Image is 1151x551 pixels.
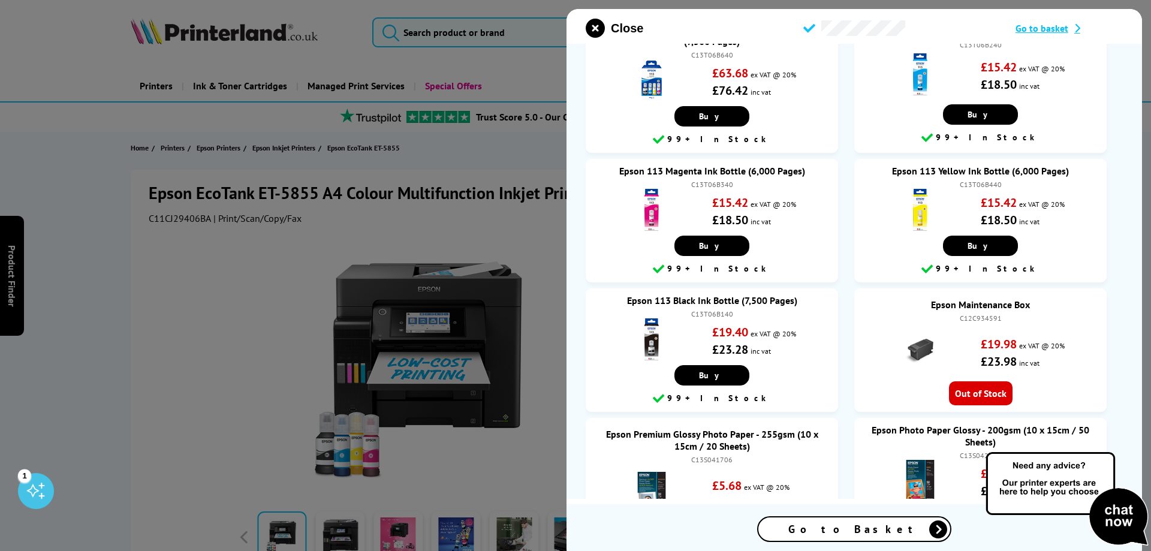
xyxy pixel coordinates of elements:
strong: £5.68 [712,478,742,493]
strong: £18.50 [712,212,748,228]
span: inc vat [751,88,771,97]
a: Go to basket [1016,22,1123,34]
div: 99+ In Stock [592,392,832,406]
strong: £9.25 [981,466,1010,481]
a: Epson Maintenance Box [931,299,1030,311]
div: 99+ In Stock [592,133,832,147]
a: Epson 113 Magenta Ink Bottle (6,000 Pages) [619,165,805,177]
div: 1 [18,469,31,482]
img: Epson 113 Magenta Ink Bottle (6,000 Pages) [631,189,673,231]
img: Epson 113 Yellow Ink Bottle (6,000 Pages) [899,189,941,231]
a: Epson 113 Black Ink Bottle (7,500 Pages) [627,294,797,306]
div: C13T06B640 [598,50,826,59]
span: ex VAT @ 20% [1019,200,1065,209]
span: Buy [699,240,725,251]
div: 99+ In Stock [592,262,832,276]
strong: £76.42 [712,83,748,98]
img: Epson Maintenance Box [899,330,941,372]
div: C13T06B340 [598,180,826,189]
span: inc vat [1019,217,1039,226]
span: Buy [699,370,725,381]
div: C13T06B240 [866,40,1095,49]
img: Epson Photo Paper Glossy - 200gsm (10 x 15cm / 50 Sheets) [899,460,941,502]
img: Epson 113 Ink Bottle Multipack CMY (6,000 Pages) K (7,500 Pages) [631,59,673,101]
a: Go to Basket [757,516,951,542]
span: Out of Stock [949,381,1013,405]
span: ex VAT @ 20% [751,329,796,338]
img: Epson Premium Glossy Photo Paper - 255gsm (10 x 15cm / 20 Sheets) [631,472,673,514]
div: C13T06B440 [866,180,1095,189]
strong: £6.82 [712,495,742,511]
span: ex VAT @ 20% [744,483,790,492]
strong: £15.42 [981,195,1017,210]
strong: £23.98 [981,354,1017,369]
span: Close [611,22,643,35]
span: inc vat [751,347,771,356]
span: inc vat [1019,82,1039,91]
span: ex VAT @ 20% [751,200,796,209]
img: Open Live Chat window [983,450,1151,549]
a: Epson 113 Yellow Ink Bottle (6,000 Pages) [892,165,1069,177]
strong: £15.42 [981,59,1017,75]
span: ex VAT @ 20% [751,70,796,79]
span: Buy [699,111,725,122]
span: inc vat [1019,359,1039,368]
span: Go to Basket [788,522,920,536]
span: Buy [968,109,993,120]
strong: £15.42 [712,195,748,210]
span: ex VAT @ 20% [1019,341,1065,350]
img: Epson 113 Cyan Ink Bottle (6,000 Pages) [899,53,941,95]
strong: £18.50 [981,77,1017,92]
img: Epson 113 Black Ink Bottle (7,500 Pages) [631,318,673,360]
button: close modal [586,19,643,38]
a: Epson Premium Glossy Photo Paper - 255gsm (10 x 15cm / 20 Sheets) [606,428,818,452]
a: Epson Photo Paper Glossy - 200gsm (10 x 15cm / 50 Sheets) [872,424,1089,448]
span: inc vat [751,217,771,226]
strong: £18.50 [981,212,1017,228]
div: C13T06B140 [598,309,826,318]
div: 99+ In Stock [860,262,1101,276]
strong: £23.28 [712,342,748,357]
strong: £11.10 [981,483,1017,499]
div: C12C934591 [866,314,1095,323]
strong: £63.68 [712,65,748,81]
div: 99+ In Stock [860,131,1101,145]
span: Buy [968,240,993,251]
div: C13S041706 [598,455,826,464]
strong: £19.40 [712,324,748,340]
div: C13S042547 [866,451,1095,460]
span: Go to basket [1016,22,1068,34]
span: ex VAT @ 20% [1019,64,1065,73]
strong: £19.98 [981,336,1017,352]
